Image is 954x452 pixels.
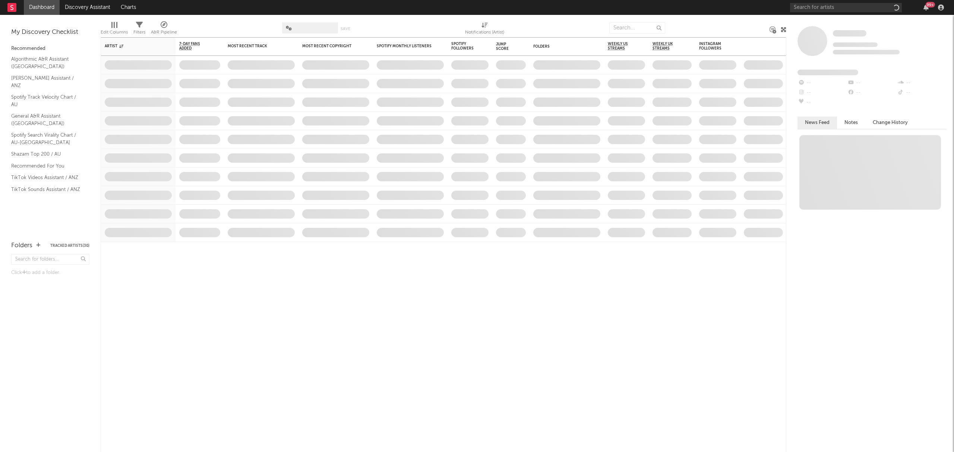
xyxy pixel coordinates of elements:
[11,28,89,37] div: My Discovery Checklist
[11,150,82,158] a: Shazam Top 200 / AU
[926,2,935,7] div: 99 +
[897,78,947,88] div: --
[341,27,350,31] button: Save
[797,117,837,129] button: News Feed
[228,44,284,48] div: Most Recent Track
[865,117,915,129] button: Change History
[11,241,32,250] div: Folders
[151,28,177,37] div: A&R Pipeline
[11,112,82,127] a: General A&R Assistant ([GEOGRAPHIC_DATA])
[833,50,900,54] span: 0 fans last week
[790,3,902,12] input: Search for artists
[465,28,504,37] div: Notifications (Artist)
[923,4,929,10] button: 99+
[897,88,947,98] div: --
[837,117,865,129] button: Notes
[833,30,866,37] a: Some Artist
[151,19,177,40] div: A&R Pipeline
[847,88,897,98] div: --
[653,42,680,51] span: Weekly UK Streams
[302,44,358,48] div: Most Recent Copyright
[533,44,589,49] div: Folders
[797,98,847,107] div: --
[11,174,82,182] a: TikTok Videos Assistant / ANZ
[179,42,209,51] span: 7-Day Fans Added
[101,19,128,40] div: Edit Columns
[451,42,477,51] div: Spotify Followers
[11,185,82,194] a: TikTok Sounds Assistant / ANZ
[101,28,128,37] div: Edit Columns
[797,78,847,88] div: --
[11,131,82,146] a: Spotify Search Virality Chart / AU-[GEOGRAPHIC_DATA]
[11,74,82,89] a: [PERSON_NAME] Assistant / ANZ
[377,44,433,48] div: Spotify Monthly Listeners
[11,55,82,70] a: Algorithmic A&R Assistant ([GEOGRAPHIC_DATA])
[133,19,145,40] div: Filters
[496,42,515,51] div: Jump Score
[11,93,82,108] a: Spotify Track Velocity Chart / AU
[797,88,847,98] div: --
[105,44,161,48] div: Artist
[608,42,634,51] span: Weekly US Streams
[11,162,82,170] a: Recommended For You
[847,78,897,88] div: --
[11,44,89,53] div: Recommended
[465,19,504,40] div: Notifications (Artist)
[609,22,665,34] input: Search...
[11,254,89,265] input: Search for folders...
[50,244,89,248] button: Tracked Artists(30)
[699,42,725,51] div: Instagram Followers
[797,70,858,75] span: Fans Added by Platform
[833,42,878,47] span: Tracking Since: [DATE]
[133,28,145,37] div: Filters
[11,268,89,277] div: Click to add a folder.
